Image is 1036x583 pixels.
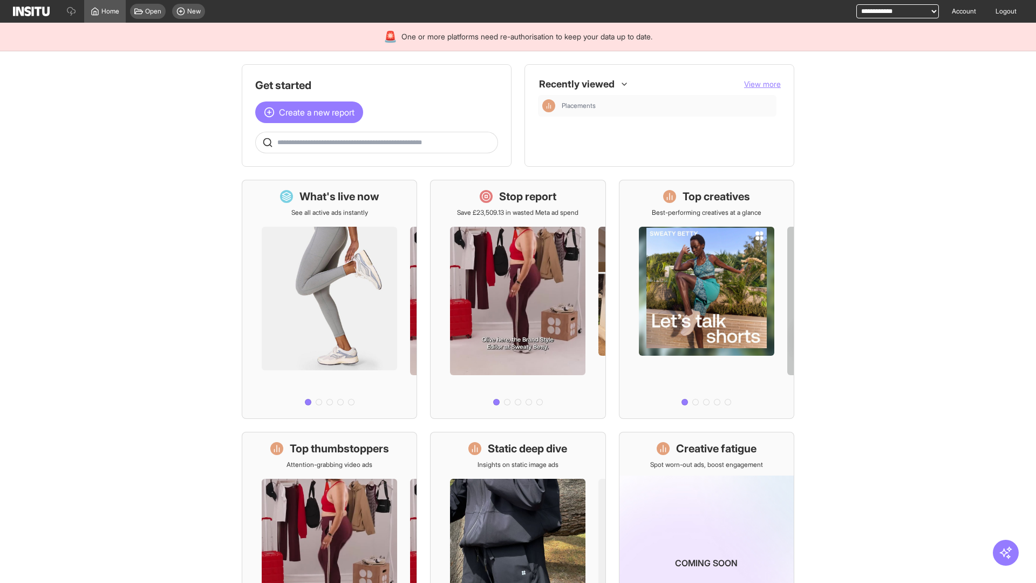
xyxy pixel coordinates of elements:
h1: Top creatives [683,189,750,204]
button: View more [744,79,781,90]
span: View more [744,79,781,89]
span: Placements [562,101,772,110]
span: Create a new report [279,106,355,119]
img: Logo [13,6,50,16]
p: Insights on static image ads [478,460,558,469]
h1: Static deep dive [488,441,567,456]
span: Open [145,7,161,16]
p: Save £23,509.13 in wasted Meta ad spend [457,208,578,217]
a: Top creativesBest-performing creatives at a glance [619,180,794,419]
a: Stop reportSave £23,509.13 in wasted Meta ad spend [430,180,605,419]
p: Attention-grabbing video ads [287,460,372,469]
div: Insights [542,99,555,112]
div: 🚨 [384,29,397,44]
h1: Stop report [499,189,556,204]
h1: Top thumbstoppers [290,441,389,456]
h1: Get started [255,78,498,93]
span: New [187,7,201,16]
p: Best-performing creatives at a glance [652,208,761,217]
button: Create a new report [255,101,363,123]
span: Placements [562,101,596,110]
p: See all active ads instantly [291,208,368,217]
a: What's live nowSee all active ads instantly [242,180,417,419]
h1: What's live now [299,189,379,204]
span: One or more platforms need re-authorisation to keep your data up to date. [401,31,652,42]
span: Home [101,7,119,16]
